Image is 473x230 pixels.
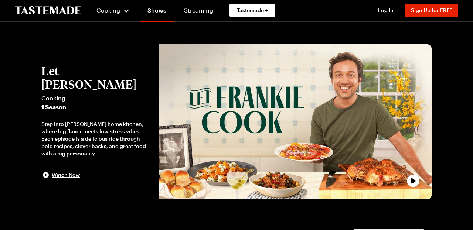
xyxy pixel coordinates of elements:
[229,4,275,17] a: Tastemade +
[96,7,120,14] span: Cooking
[96,1,130,19] button: Cooking
[41,103,151,111] span: 1 Season
[140,1,174,22] a: Shows
[52,171,80,179] span: Watch Now
[411,7,452,13] span: Sign Up for FREE
[41,64,151,179] button: Let [PERSON_NAME]Cooking1 SeasonStep into [PERSON_NAME] home kitchen, where big flavor meets low-...
[15,6,81,15] a: To Tastemade Home Page
[237,7,268,14] span: Tastemade +
[159,44,432,199] button: play trailer
[41,94,151,103] span: Cooking
[159,44,432,199] img: Let Frankie Cook
[41,120,151,157] div: Step into [PERSON_NAME] home kitchen, where big flavor meets low-stress vibes. Each episode is a ...
[41,64,151,91] h2: Let [PERSON_NAME]
[405,4,458,17] button: Sign Up for FREE
[378,7,394,13] span: Log In
[371,7,401,14] button: Log In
